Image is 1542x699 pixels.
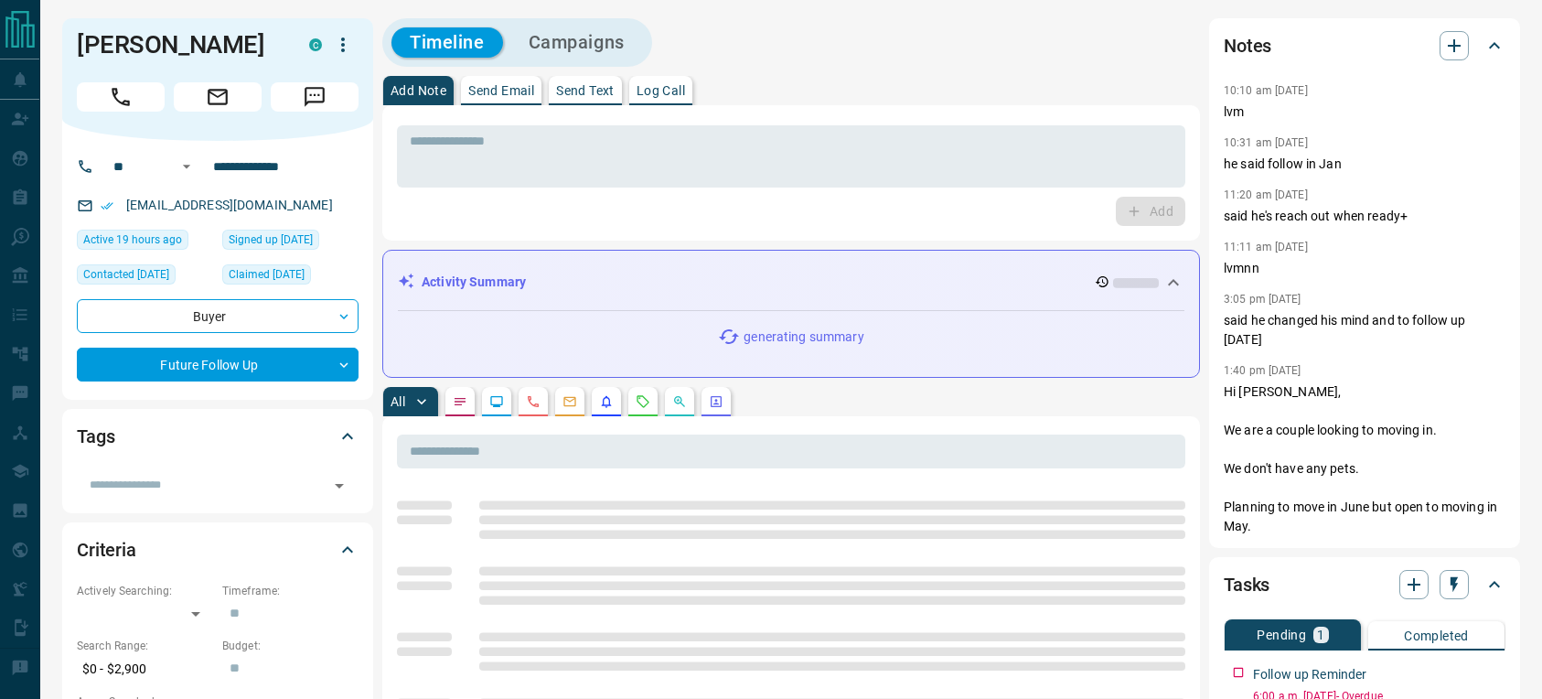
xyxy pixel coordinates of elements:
p: 1 [1317,629,1324,641]
p: $0 - $2,900 [77,654,213,684]
span: Message [271,82,359,112]
svg: Notes [453,394,467,409]
div: Criteria [77,528,359,572]
svg: Requests [636,394,650,409]
p: Budget: [222,638,359,654]
p: said he's reach out when ready+ [1224,207,1505,226]
p: Completed [1404,629,1469,642]
p: 11:11 am [DATE] [1224,241,1308,253]
svg: Agent Actions [709,394,723,409]
button: Campaigns [510,27,643,58]
h2: Tasks [1224,570,1269,599]
div: Sat Mar 11 2023 [222,230,359,255]
svg: Email Verified [101,199,113,212]
a: [EMAIL_ADDRESS][DOMAIN_NAME] [126,198,333,212]
p: 10:31 am [DATE] [1224,136,1308,149]
p: 10:10 am [DATE] [1224,84,1308,97]
p: All [391,395,405,408]
span: Signed up [DATE] [229,231,313,249]
p: Send Email [468,84,534,97]
h2: Tags [77,422,114,451]
span: Contacted [DATE] [83,265,169,284]
p: Log Call [637,84,685,97]
svg: Listing Alerts [599,394,614,409]
p: lvm [1224,102,1505,122]
p: lvmnn [1224,259,1505,278]
div: Activity Summary [398,265,1184,299]
p: Pending [1257,629,1306,641]
p: Hi [PERSON_NAME], We are a couple looking to moving in. We don't have any pets. Planning to move ... [1224,382,1505,536]
p: Actively Searching: [77,583,213,599]
svg: Opportunities [672,394,687,409]
h2: Criteria [77,535,136,565]
h2: Notes [1224,31,1271,60]
div: Sat Jun 14 2025 [77,264,213,290]
div: Buyer [77,299,359,333]
div: Fri May 24 2024 [222,264,359,290]
p: Follow up Reminder [1253,665,1366,684]
p: 1:40 pm [DATE] [1224,364,1301,377]
p: generating summary [744,328,863,347]
h1: [PERSON_NAME] [77,30,282,59]
p: 11:20 am [DATE] [1224,188,1308,201]
p: 3:05 pm [DATE] [1224,293,1301,306]
span: Email [174,82,262,112]
div: Notes [1224,24,1505,68]
p: Timeframe: [222,583,359,599]
p: Send Text [556,84,615,97]
p: Add Note [391,84,446,97]
div: Tags [77,414,359,458]
div: Tasks [1224,563,1505,607]
p: Search Range: [77,638,213,654]
button: Timeline [391,27,503,58]
div: condos.ca [309,38,322,51]
svg: Emails [562,394,577,409]
svg: Calls [526,394,541,409]
button: Open [176,156,198,177]
p: he said follow in Jan [1224,155,1505,174]
span: Call [77,82,165,112]
span: Claimed [DATE] [229,265,305,284]
svg: Lead Browsing Activity [489,394,504,409]
p: said he changed his mind and to follow up [DATE] [1224,311,1505,349]
p: Activity Summary [422,273,526,292]
div: Future Follow Up [77,348,359,382]
span: Active 19 hours ago [83,231,182,249]
div: Tue Oct 14 2025 [77,230,213,255]
button: Open [327,473,352,499]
